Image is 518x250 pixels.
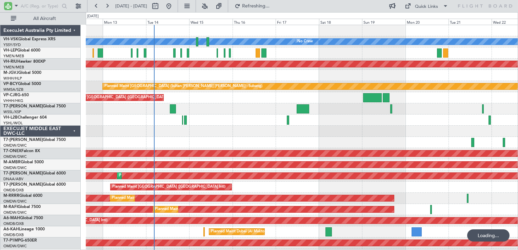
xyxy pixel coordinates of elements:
[3,149,21,153] span: T7-ONEX
[3,82,41,86] a: VP-BCYGlobal 5000
[3,98,23,103] a: VHHH/HKG
[211,227,278,237] div: Planned Maint Dubai (Al Maktoum Intl)
[3,104,43,108] span: T7-[PERSON_NAME]
[297,37,313,47] div: No Crew
[3,71,41,75] a: M-JGVJGlobal 5000
[3,121,23,126] a: YSHL/WOL
[3,216,43,220] a: A6-MAHGlobal 7500
[3,194,42,198] a: M-RRRRGlobal 6000
[3,194,19,198] span: M-RRRR
[3,183,43,187] span: T7-[PERSON_NAME]
[3,244,27,249] a: OMDW/DWC
[3,188,24,193] a: OMDB/DXB
[232,1,272,12] button: Refreshing...
[3,116,18,120] span: VH-L2B
[3,48,40,53] a: VH-LEPGlobal 6000
[467,229,510,242] div: Loading...
[3,154,27,159] a: OMDW/DWC
[104,81,262,91] div: Planned Maint [GEOGRAPHIC_DATA] (Sultan [PERSON_NAME] [PERSON_NAME] - Subang)
[3,160,21,164] span: M-AMBR
[401,1,452,12] button: Quick Links
[3,205,41,209] a: M-RAFIGlobal 7500
[233,19,276,25] div: Thu 16
[405,19,449,25] div: Mon 20
[3,138,66,142] a: T7-[PERSON_NAME]Global 7500
[3,160,44,164] a: M-AMBRGlobal 5000
[3,227,45,231] a: A6-KAHLineage 1000
[3,71,18,75] span: M-JGVJ
[3,42,21,47] a: YSSY/SYD
[115,3,147,9] span: [DATE] - [DATE]
[189,19,232,25] div: Wed 15
[3,138,43,142] span: T7-[PERSON_NAME]
[61,92,175,103] div: Planned Maint [GEOGRAPHIC_DATA] ([GEOGRAPHIC_DATA] Intl)
[319,19,362,25] div: Sat 18
[3,48,17,53] span: VH-LEP
[3,54,24,59] a: YMEN/MEB
[3,227,19,231] span: A6-KAH
[87,14,99,19] div: [DATE]
[3,221,24,226] a: OMDB/DXB
[119,171,186,181] div: Planned Maint Dubai (Al Maktoum Intl)
[3,60,45,64] a: VH-RIUHawker 800XP
[146,19,189,25] div: Tue 14
[155,204,222,214] div: Planned Maint Dubai (Al Maktoum Intl)
[3,65,24,70] a: YMEN/MEB
[3,216,20,220] span: A6-MAH
[3,116,47,120] a: VH-L2BChallenger 604
[103,19,146,25] div: Mon 13
[3,238,20,243] span: T7-P1MP
[3,93,17,97] span: VP-CJR
[112,182,225,192] div: Planned Maint [GEOGRAPHIC_DATA] ([GEOGRAPHIC_DATA] Intl)
[3,205,18,209] span: M-RAFI
[415,3,438,10] div: Quick Links
[3,199,27,204] a: OMDW/DWC
[3,37,56,41] a: VH-VSKGlobal Express XRS
[3,37,18,41] span: VH-VSK
[3,183,66,187] a: T7-[PERSON_NAME]Global 6000
[3,171,43,175] span: T7-[PERSON_NAME]
[3,87,23,92] a: WMSA/SZB
[362,19,405,25] div: Sun 19
[3,93,29,97] a: VP-CJRG-650
[3,76,22,81] a: WIHH/HLP
[3,210,27,215] a: OMDW/DWC
[242,4,270,8] span: Refreshing...
[3,165,27,170] a: OMDW/DWC
[276,19,319,25] div: Fri 17
[3,143,27,148] a: OMDW/DWC
[21,1,60,11] input: A/C (Reg. or Type)
[3,149,40,153] a: T7-ONEXFalcon 8X
[3,176,23,182] a: DNAA/ABV
[3,109,21,114] a: WSSL/XSP
[18,16,72,21] span: All Aircraft
[449,19,492,25] div: Tue 21
[3,104,66,108] a: T7-[PERSON_NAME]Global 7500
[3,238,37,243] a: T7-P1MPG-650ER
[3,60,17,64] span: VH-RIU
[3,82,18,86] span: VP-BCY
[7,13,74,24] button: All Aircraft
[3,232,24,237] a: OMDB/DXB
[3,171,66,175] a: T7-[PERSON_NAME]Global 6000
[112,193,179,203] div: Planned Maint Dubai (Al Maktoum Intl)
